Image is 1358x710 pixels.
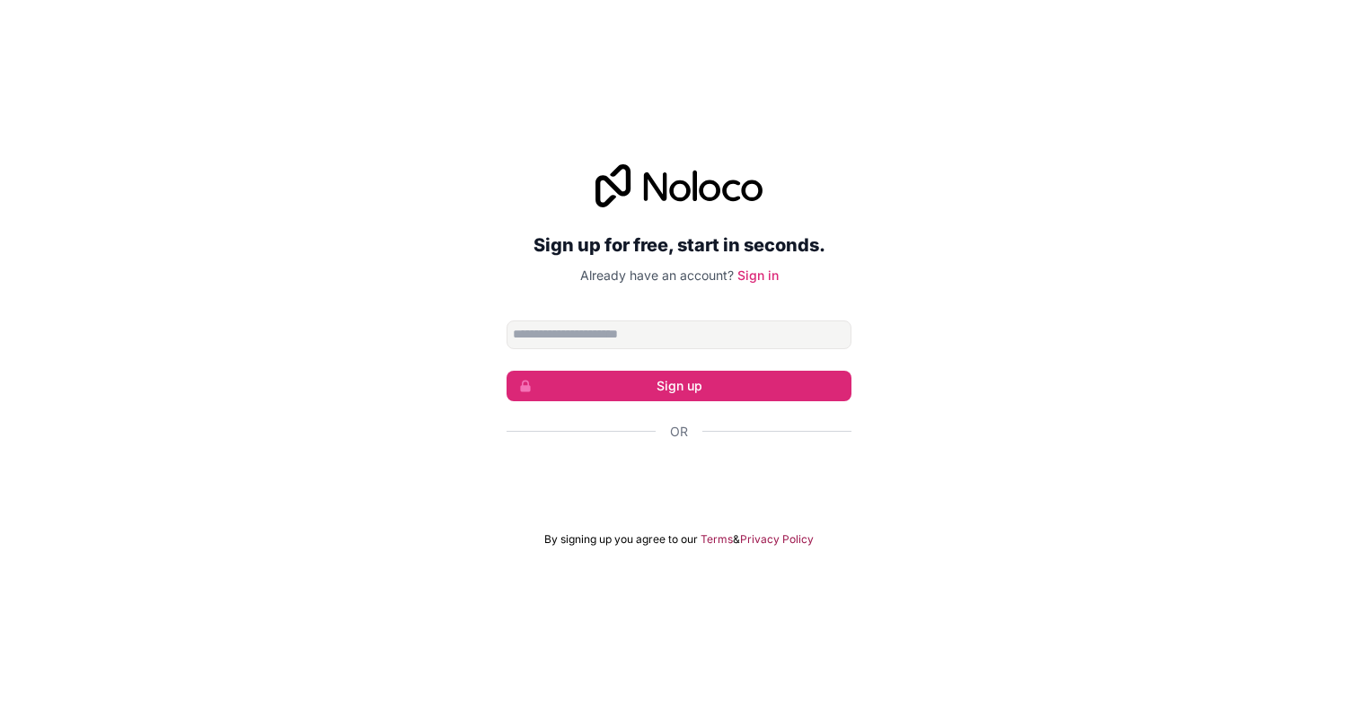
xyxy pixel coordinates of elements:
a: Sign in [737,267,779,283]
span: By signing up you agree to our [544,532,698,547]
h2: Sign up for free, start in seconds. [507,229,851,261]
button: Sign up [507,371,851,401]
span: & [733,532,740,547]
a: Terms [701,532,733,547]
span: Or [670,423,688,441]
input: Email address [507,320,851,349]
a: Privacy Policy [740,532,814,547]
span: Already have an account? [580,267,734,283]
